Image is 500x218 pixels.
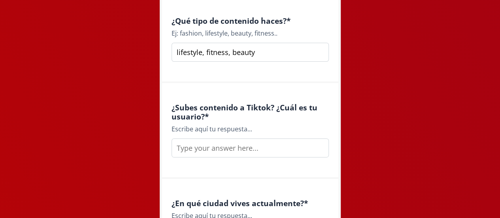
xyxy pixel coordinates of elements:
[172,103,329,121] h4: ¿Subes contenido a Tiktok? ¿Cuál es tu usuario? *
[172,199,329,208] h4: ¿En qué ciudad vives actualmente? *
[172,16,329,25] h4: ¿Qué tipo de contenido haces? *
[172,28,329,38] div: Ej: fashion, lifestyle, beauty, fitness..
[172,124,329,134] div: Escribe aquí tu respuesta...
[172,138,329,157] input: Type your answer here...
[172,43,329,62] input: Type your answer here...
